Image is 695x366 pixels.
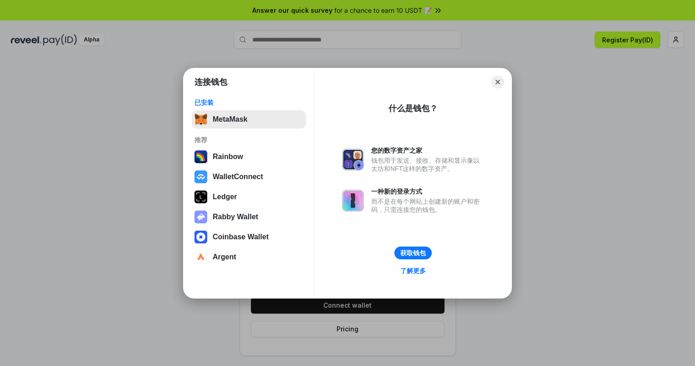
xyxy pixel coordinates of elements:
a: 了解更多 [395,265,431,277]
img: svg+xml,%3Csvg%20xmlns%3D%22http%3A%2F%2Fwww.w3.org%2F2000%2Fsvg%22%20fill%3D%22none%22%20viewBox... [342,190,364,211]
button: WalletConnect [192,168,306,186]
div: 而不是在每个网站上创建新的账户和密码，只需连接您的钱包。 [371,197,484,214]
div: 一种新的登录方式 [371,187,484,196]
button: Ledger [192,188,306,206]
button: Argent [192,248,306,266]
div: 已安装 [194,98,303,107]
button: MetaMask [192,110,306,129]
div: 推荐 [194,136,303,144]
div: Rainbow [213,153,243,161]
div: 您的数字资产之家 [371,146,484,155]
button: Coinbase Wallet [192,228,306,246]
div: Ledger [213,193,237,201]
div: WalletConnect [213,173,263,181]
button: Close [491,76,504,88]
div: Coinbase Wallet [213,233,269,241]
button: Rainbow [192,148,306,166]
div: 什么是钱包？ [388,103,438,114]
div: MetaMask [213,115,247,124]
button: Rabby Wallet [192,208,306,226]
div: Argent [213,253,236,261]
div: 了解更多 [400,267,426,275]
button: 获取钱包 [394,247,432,259]
img: svg+xml,%3Csvg%20width%3D%2228%22%20height%3D%2228%22%20viewBox%3D%220%200%2028%2028%22%20fill%3D... [194,251,207,263]
div: Rabby Wallet [213,213,258,221]
div: 获取钱包 [400,249,426,257]
img: svg+xml,%3Csvg%20width%3D%2228%22%20height%3D%2228%22%20viewBox%3D%220%200%2028%2028%22%20fill%3D... [194,231,207,243]
h1: 连接钱包 [194,77,227,88]
img: svg+xml,%3Csvg%20width%3D%2228%22%20height%3D%2228%22%20viewBox%3D%220%200%2028%2028%22%20fill%3D... [194,170,207,183]
img: svg+xml,%3Csvg%20xmlns%3D%22http%3A%2F%2Fwww.w3.org%2F2000%2Fsvg%22%20fill%3D%22none%22%20viewBox... [194,211,207,223]
img: svg+xml,%3Csvg%20xmlns%3D%22http%3A%2F%2Fwww.w3.org%2F2000%2Fsvg%22%20width%3D%2228%22%20height%3... [194,191,207,203]
img: svg+xml,%3Csvg%20fill%3D%22none%22%20height%3D%2233%22%20viewBox%3D%220%200%2035%2033%22%20width%... [194,113,207,126]
div: 钱包用于发送、接收、存储和显示像以太坊和NFT这样的数字资产。 [371,156,484,173]
img: svg+xml,%3Csvg%20xmlns%3D%22http%3A%2F%2Fwww.w3.org%2F2000%2Fsvg%22%20fill%3D%22none%22%20viewBox... [342,149,364,170]
img: svg+xml,%3Csvg%20width%3D%22120%22%20height%3D%22120%22%20viewBox%3D%220%200%20120%20120%22%20fil... [194,150,207,163]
